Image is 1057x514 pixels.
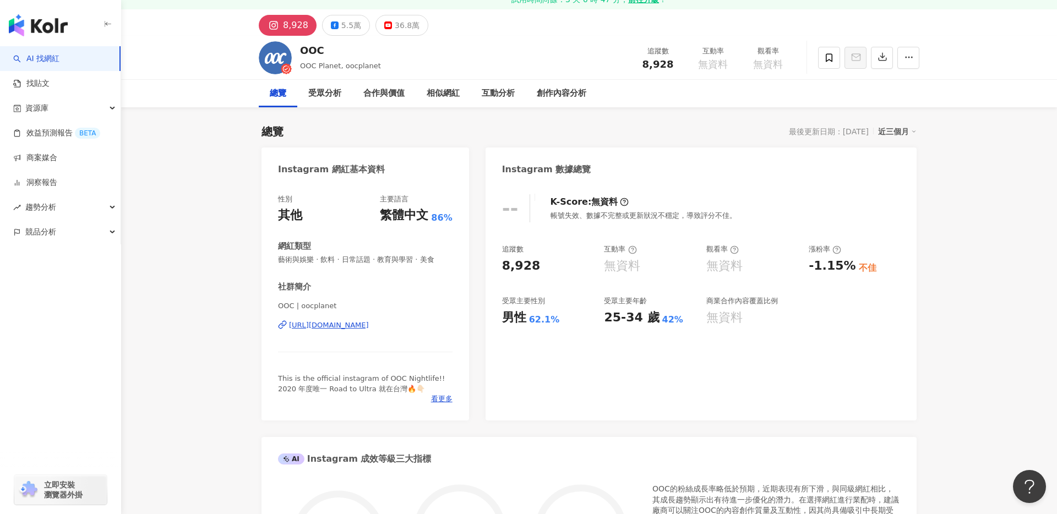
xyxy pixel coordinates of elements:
div: 總覽 [270,87,286,100]
div: 受眾主要性別 [502,296,545,306]
div: Instagram 成效等級三大指標 [278,453,431,465]
span: 立即安裝 瀏覽器外掛 [44,480,83,500]
div: 5.5萬 [341,18,361,33]
button: 5.5萬 [322,15,370,36]
div: 受眾主要年齡 [604,296,647,306]
div: 無資料 [706,258,743,275]
div: [URL][DOMAIN_NAME] [289,320,369,330]
div: 無資料 [604,258,640,275]
span: OOC Planet, oocplanet [300,62,381,70]
div: 62.1% [529,314,560,326]
div: 帳號失效、數據不完整或更新狀況不穩定，導致評分不佳。 [551,211,737,221]
span: 無資料 [753,59,783,70]
img: chrome extension [18,481,39,499]
div: 其他 [278,207,302,224]
span: 無資料 [698,59,728,70]
div: 互動分析 [482,87,515,100]
div: K-Score : [551,196,629,208]
div: 性別 [278,194,292,204]
div: 無資料 [706,309,743,326]
a: searchAI 找網紅 [13,53,59,64]
div: 不佳 [859,262,876,274]
div: Instagram 數據總覽 [502,163,591,176]
span: 趨勢分析 [25,195,56,220]
div: 追蹤數 [637,46,679,57]
img: logo [9,14,68,36]
div: 無資料 [591,196,618,208]
span: 資源庫 [25,96,48,121]
div: 追蹤數 [502,244,524,254]
div: 近三個月 [878,124,917,139]
div: -1.15% [809,258,856,275]
div: 互動率 [692,46,734,57]
div: 繁體中文 [380,207,428,224]
a: 商案媒合 [13,152,57,163]
span: 看更多 [431,394,453,404]
div: 42% [662,314,683,326]
div: 社群簡介 [278,281,311,293]
div: 男性 [502,309,526,326]
div: 觀看率 [747,46,789,57]
button: 36.8萬 [375,15,428,36]
a: chrome extension立即安裝 瀏覽器外掛 [14,475,107,505]
div: 網紅類型 [278,240,311,252]
span: This is the official instagram of OOC Nightlife!! ⁣⁣⁣⁣⁣⁣⁣ 2020 年度唯一 Road to Ultra 就在台灣🔥👇🏻 [278,374,447,392]
div: -- [502,197,519,220]
span: 8,928 [642,58,674,70]
div: 總覽 [261,124,284,139]
span: 競品分析 [25,220,56,244]
a: 效益預測報告BETA [13,128,100,139]
div: 觀看率 [706,244,739,254]
div: 8,928 [283,18,308,33]
span: 86% [431,212,452,224]
div: OOC [300,43,381,57]
div: Instagram 網紅基本資料 [278,163,385,176]
div: 互動率 [604,244,636,254]
button: 8,928 [259,15,317,36]
span: 藝術與娛樂 · 飲料 · 日常話題 · 教育與學習 · 美食 [278,255,453,265]
div: 受眾分析 [308,87,341,100]
a: 找貼文 [13,78,50,89]
div: 8,928 [502,258,541,275]
div: 相似網紅 [427,87,460,100]
div: 主要語言 [380,194,408,204]
iframe: Help Scout Beacon - Open [1013,470,1046,503]
a: [URL][DOMAIN_NAME] [278,320,453,330]
img: KOL Avatar [259,41,292,74]
div: 36.8萬 [395,18,419,33]
div: 商業合作內容覆蓋比例 [706,296,778,306]
div: 最後更新日期：[DATE] [789,127,869,136]
div: 漲粉率 [809,244,841,254]
div: 創作內容分析 [537,87,586,100]
a: 洞察報告 [13,177,57,188]
span: OOC | oocplanet [278,301,453,311]
span: rise [13,204,21,211]
div: 合作與價值 [363,87,405,100]
div: 25-34 歲 [604,309,659,326]
div: AI [278,453,304,464]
